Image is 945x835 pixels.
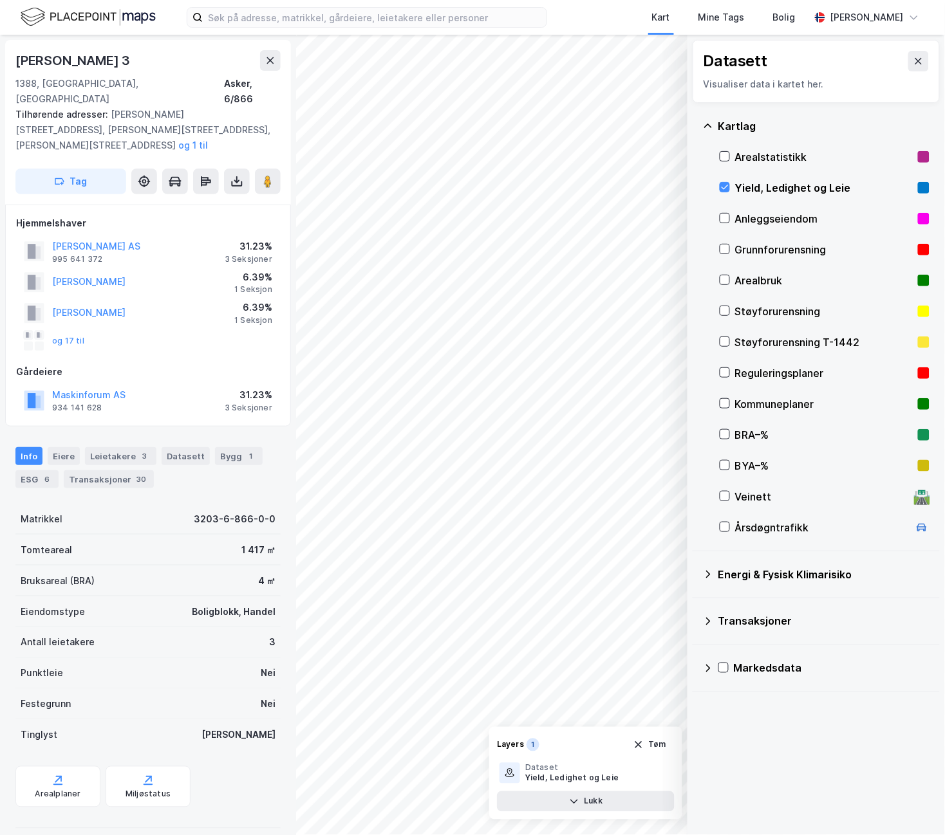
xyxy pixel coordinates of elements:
div: Arealstatistikk [735,149,913,165]
div: 3 Seksjoner [225,403,272,413]
div: Markedsdata [734,661,930,676]
div: 🛣️ [913,488,931,505]
div: [PERSON_NAME][STREET_ADDRESS], [PERSON_NAME][STREET_ADDRESS], [PERSON_NAME][STREET_ADDRESS] [15,107,270,153]
div: Kart [652,10,670,25]
div: Nei [261,666,276,681]
div: Årsdøgntrafikk [735,520,909,535]
div: Bygg [215,447,263,465]
div: 31.23% [225,387,272,403]
input: Søk på adresse, matrikkel, gårdeiere, leietakere eller personer [203,8,547,27]
div: 4 ㎡ [258,573,276,589]
div: Info [15,447,42,465]
div: Boligblokk, Handel [192,604,276,619]
div: Matrikkel [21,511,62,527]
div: Transaksjoner [64,470,154,488]
div: Visualiser data i kartet her. [704,77,929,92]
div: Bruksareal (BRA) [21,573,95,589]
button: Tøm [625,735,675,755]
div: Transaksjoner [718,614,930,629]
div: Kartlag [718,118,930,134]
div: 6 [41,473,53,486]
div: 1 417 ㎡ [241,542,276,558]
div: BYA–% [735,458,913,473]
iframe: Chat Widget [881,773,945,835]
div: Asker, 6/866 [224,76,281,107]
div: [PERSON_NAME] [201,728,276,743]
div: Eiendomstype [21,604,85,619]
div: Energi & Fysisk Klimarisiko [718,567,930,582]
div: Kontrollprogram for chat [881,773,945,835]
div: Arealbruk [735,273,913,288]
div: 3 [269,635,276,650]
div: Kommuneplaner [735,396,913,412]
div: Anleggseiendom [735,211,913,226]
div: 1 [527,739,539,751]
div: [PERSON_NAME] 3 [15,50,133,71]
div: 3 [138,450,151,463]
div: Yield, Ledighet og Leie [735,180,913,196]
div: Nei [261,697,276,712]
div: Layers [497,740,524,750]
div: Datasett [704,51,767,71]
div: 1 [245,450,257,463]
div: Eiere [48,447,80,465]
div: ESG [15,470,59,488]
div: Bolig [773,10,796,25]
div: Gårdeiere [16,364,280,380]
div: Festegrunn [21,697,71,712]
div: 30 [134,473,149,486]
div: Yield, Ledighet og Leie [525,773,619,784]
div: BRA–% [735,427,913,443]
div: Leietakere [85,447,156,465]
div: Punktleie [21,666,63,681]
div: 3 Seksjoner [225,254,272,264]
div: Grunnforurensning [735,242,913,257]
div: 3203-6-866-0-0 [194,511,276,527]
div: Mine Tags [698,10,745,25]
div: Arealplaner [35,789,80,800]
div: 995 641 372 [52,254,102,264]
div: Antall leietakere [21,635,95,650]
div: Datasett [162,447,210,465]
div: Støyforurensning [735,304,913,319]
div: [PERSON_NAME] [830,10,904,25]
div: 6.39% [234,300,272,315]
div: Tomteareal [21,542,72,558]
div: 31.23% [225,239,272,254]
span: Tilhørende adresser: [15,109,111,120]
div: Tinglyst [21,728,57,743]
div: Dataset [525,763,619,773]
div: 934 141 628 [52,403,102,413]
div: Reguleringsplaner [735,365,913,381]
button: Lukk [497,791,675,812]
div: Hjemmelshaver [16,216,280,231]
img: logo.f888ab2527a4732fd821a326f86c7f29.svg [21,6,156,28]
button: Tag [15,169,126,194]
div: Veinett [735,489,909,504]
div: Miljøstatus [126,789,171,800]
div: Støyforurensning T-1442 [735,335,913,350]
div: 1388, [GEOGRAPHIC_DATA], [GEOGRAPHIC_DATA] [15,76,224,107]
div: 6.39% [234,270,272,285]
div: 1 Seksjon [234,284,272,295]
div: 1 Seksjon [234,315,272,326]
